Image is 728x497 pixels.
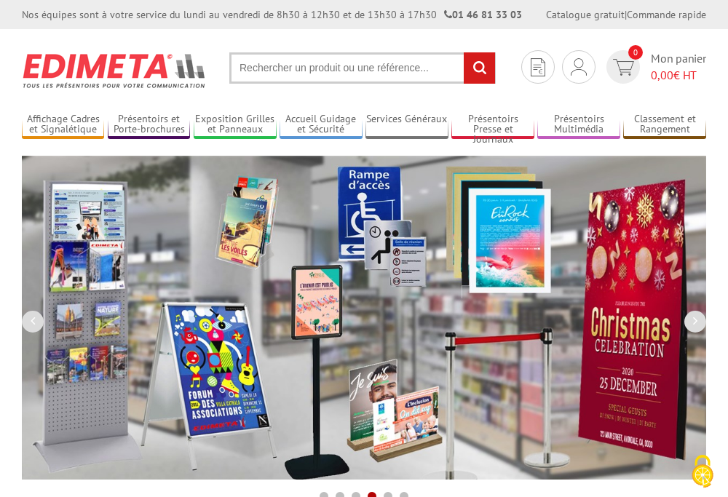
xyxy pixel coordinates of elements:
[546,8,625,21] a: Catalogue gratuit
[651,68,673,82] span: 0,00
[22,7,522,22] div: Nos équipes sont à votre service du lundi au vendredi de 8h30 à 12h30 et de 13h30 à 17h30
[531,58,545,76] img: devis rapide
[571,58,587,76] img: devis rapide
[280,113,362,137] a: Accueil Guidage et Sécurité
[464,52,495,84] input: rechercher
[108,113,190,137] a: Présentoirs et Porte-brochures
[651,50,706,84] span: Mon panier
[651,67,706,84] span: € HT
[365,113,448,137] a: Services Généraux
[537,113,620,137] a: Présentoirs Multimédia
[603,50,706,84] a: devis rapide 0 Mon panier 0,00€ HT
[194,113,276,137] a: Exposition Grilles et Panneaux
[677,448,728,497] button: Cookies (fenêtre modale)
[451,113,534,137] a: Présentoirs Presse et Journaux
[22,113,104,137] a: Affichage Cadres et Signalétique
[684,453,721,490] img: Cookies (fenêtre modale)
[623,113,705,137] a: Classement et Rangement
[628,45,643,60] span: 0
[22,44,207,98] img: Présentoir, panneau, stand - Edimeta - PLV, affichage, mobilier bureau, entreprise
[627,8,706,21] a: Commande rapide
[546,7,706,22] div: |
[229,52,496,84] input: Rechercher un produit ou une référence...
[613,59,634,76] img: devis rapide
[444,8,522,21] strong: 01 46 81 33 03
